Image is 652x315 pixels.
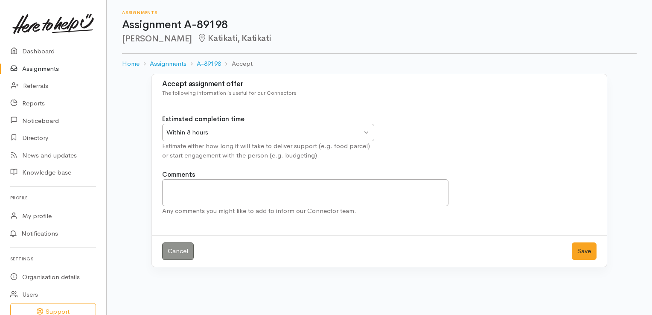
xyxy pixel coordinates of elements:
h2: [PERSON_NAME] [122,34,637,44]
div: Estimate either how long it will take to deliver support (e.g. food parcel) or start engagement w... [162,141,374,160]
h6: Profile [10,192,96,204]
h1: Assignment A-89198 [122,19,637,31]
label: Comments [162,170,195,180]
a: Assignments [150,59,186,69]
span: The following information is useful for our Connectors [162,89,296,96]
button: Save [572,242,597,260]
a: A-89198 [197,59,221,69]
li: Accept [221,59,252,69]
label: Estimated completion time [162,114,244,124]
div: Any comments you might like to add to inform our Connector team. [162,206,448,216]
h6: Assignments [122,10,637,15]
div: Within 8 hours [166,128,362,137]
span: Katikati, Katikati [197,33,271,44]
h6: Settings [10,253,96,265]
a: Home [122,59,140,69]
nav: breadcrumb [122,54,637,74]
h3: Accept assignment offer [162,80,597,88]
a: Cancel [162,242,194,260]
